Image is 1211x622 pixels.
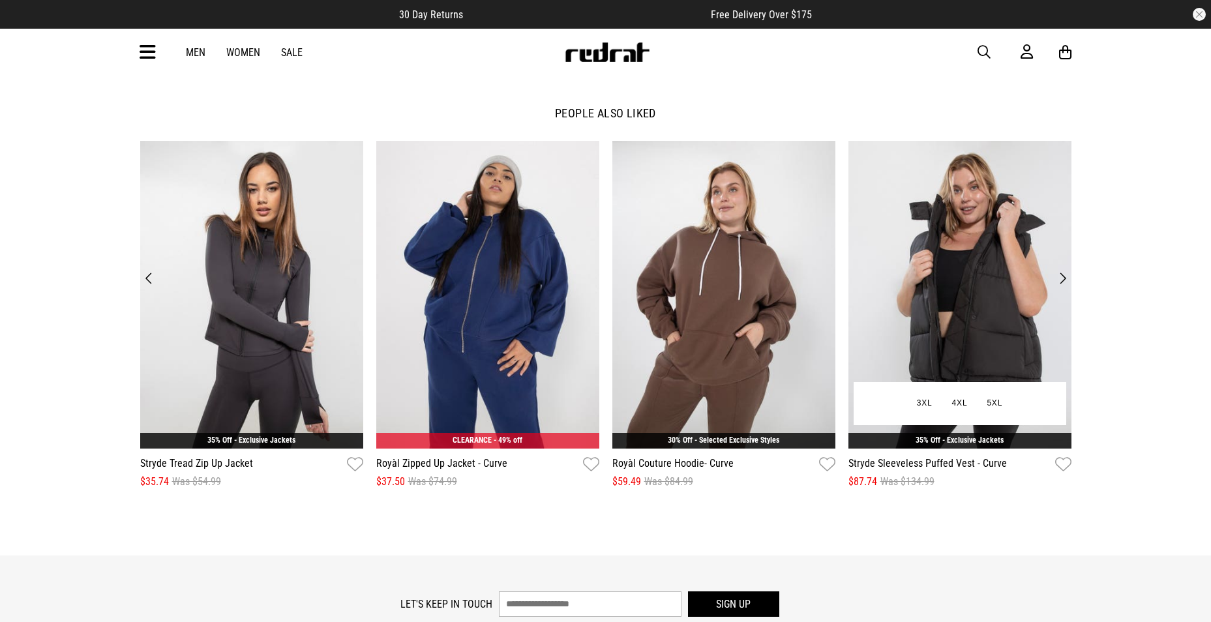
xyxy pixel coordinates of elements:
[140,455,253,474] a: Stryde Tread Zip Up Jacket
[226,46,260,59] a: Women
[564,42,650,62] img: Redrat logo
[644,474,693,490] span: Was $84.99
[848,474,877,490] span: $87.74
[848,455,1007,474] a: Stryde Sleeveless Puffed Vest - Curve
[688,591,779,617] button: Sign up
[907,392,942,415] button: 3XL
[1054,269,1071,288] button: Next
[400,598,492,610] label: Let's keep in touch
[281,46,303,59] a: Sale
[489,8,685,21] iframe: Customer reviews powered by Trustpilot
[10,5,50,44] button: Open LiveChat chat widget
[408,474,457,490] span: Was $74.99
[140,474,169,490] span: $35.74
[140,269,158,288] button: Previous
[612,474,641,490] span: $59.49
[494,436,522,445] span: - 49% off
[612,141,835,449] img: Royàl Couture Hoodie- Curve in Brown
[376,141,599,449] img: Royàl Zipped Up Jacket - Curve in Blue
[186,46,205,59] a: Men
[848,141,1071,449] img: Stryde Sleeveless Puffed Vest - Curve in Black
[612,455,734,474] a: Royàl Couture Hoodie- Curve
[880,474,934,490] span: Was $134.99
[977,392,1012,415] button: 5XL
[453,436,492,445] span: CLEARANCE
[916,436,1004,445] a: 35% Off - Exclusive Jackets
[207,436,295,445] a: 35% Off - Exclusive Jackets
[140,106,1071,121] p: People also liked
[399,8,463,21] span: 30 Day Returns
[172,474,221,490] span: Was $54.99
[668,436,779,445] a: 30% Off - Selected Exclusive Styles
[711,8,812,21] span: Free Delivery Over $175
[376,455,507,474] a: Royàl Zipped Up Jacket - Curve
[376,474,405,490] span: $37.50
[140,141,363,449] img: Stryde Tread Zip Up Jacket in Black
[942,392,978,415] button: 4XL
